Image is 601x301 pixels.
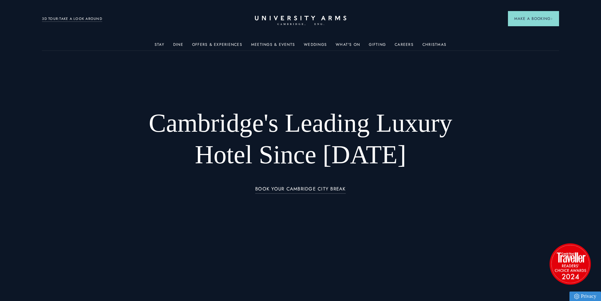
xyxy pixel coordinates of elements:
[251,42,295,51] a: Meetings & Events
[336,42,360,51] a: What's On
[546,240,594,287] img: image-2524eff8f0c5d55edbf694693304c4387916dea5-1501x1501-png
[155,42,164,51] a: Stay
[508,11,559,26] button: Make a BookingArrow icon
[574,294,579,299] img: Privacy
[255,186,346,194] a: BOOK YOUR CAMBRIDGE CITY BREAK
[551,18,553,20] img: Arrow icon
[514,16,553,21] span: Make a Booking
[173,42,183,51] a: Dine
[255,16,346,26] a: Home
[192,42,242,51] a: Offers & Experiences
[422,42,446,51] a: Christmas
[569,292,601,301] a: Privacy
[304,42,327,51] a: Weddings
[395,42,414,51] a: Careers
[42,16,102,22] a: 3D TOUR:TAKE A LOOK AROUND
[132,107,469,171] h1: Cambridge's Leading Luxury Hotel Since [DATE]
[369,42,386,51] a: Gifting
